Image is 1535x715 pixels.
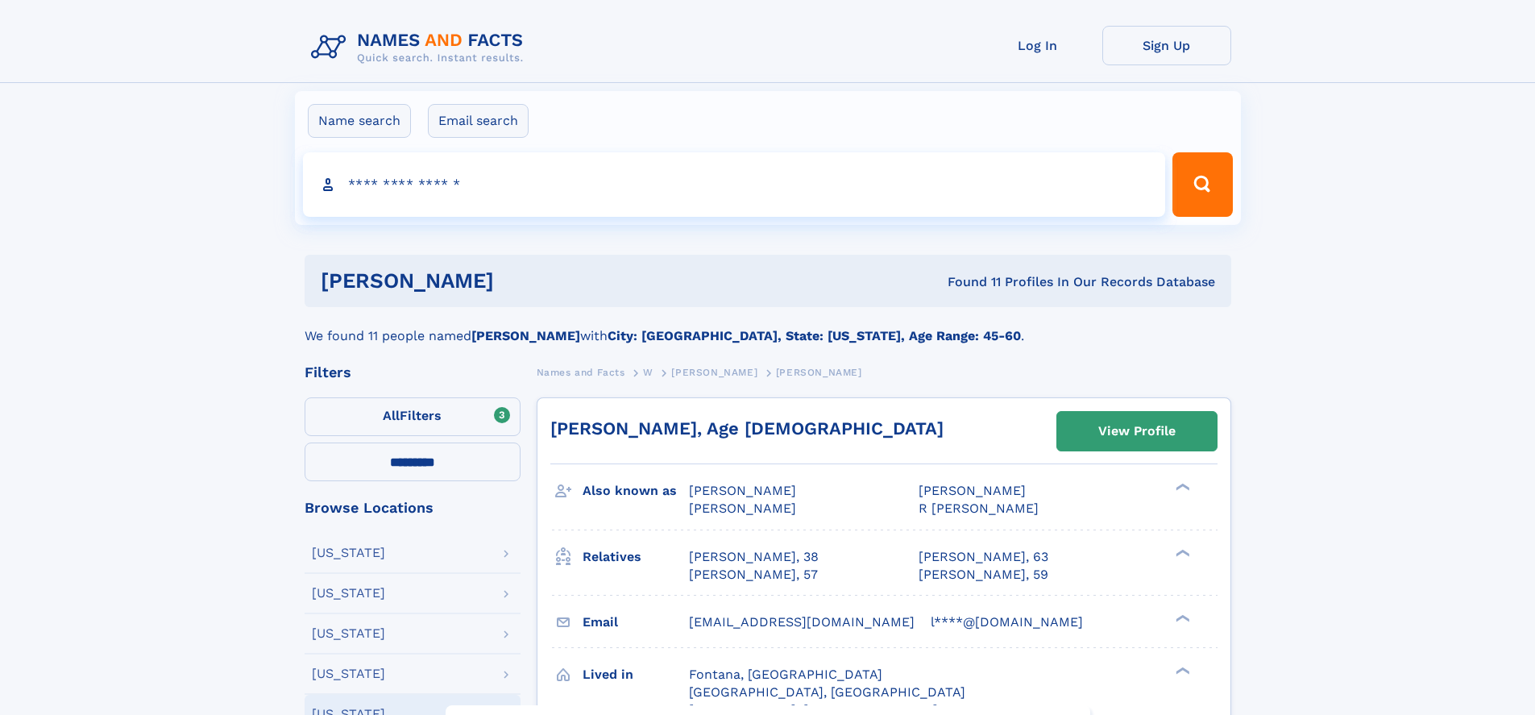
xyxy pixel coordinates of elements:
[689,566,818,584] a: [PERSON_NAME], 57
[471,328,580,343] b: [PERSON_NAME]
[312,547,385,559] div: [US_STATE]
[1172,482,1191,493] div: ❯
[643,362,653,382] a: W
[919,483,1026,498] span: [PERSON_NAME]
[671,367,757,378] span: [PERSON_NAME]
[689,501,796,516] span: [PERSON_NAME]
[776,367,862,378] span: [PERSON_NAME]
[303,152,1166,217] input: search input
[689,548,819,566] a: [PERSON_NAME], 38
[312,667,385,680] div: [US_STATE]
[689,483,796,498] span: [PERSON_NAME]
[1098,413,1176,450] div: View Profile
[583,477,689,505] h3: Also known as
[671,362,757,382] a: [PERSON_NAME]
[1172,613,1191,623] div: ❯
[643,367,653,378] span: W
[305,501,521,515] div: Browse Locations
[321,271,721,291] h1: [PERSON_NAME]
[305,26,537,69] img: Logo Names and Facts
[973,26,1102,65] a: Log In
[583,543,689,571] h3: Relatives
[1172,152,1232,217] button: Search Button
[537,362,625,382] a: Names and Facts
[583,609,689,636] h3: Email
[1102,26,1231,65] a: Sign Up
[689,667,882,682] span: Fontana, [GEOGRAPHIC_DATA]
[308,104,411,138] label: Name search
[583,661,689,688] h3: Lived in
[305,397,521,436] label: Filters
[919,566,1048,584] a: [PERSON_NAME], 59
[550,418,944,439] a: [PERSON_NAME], Age [DEMOGRAPHIC_DATA]
[383,408,400,423] span: All
[305,365,521,380] div: Filters
[608,328,1021,343] b: City: [GEOGRAPHIC_DATA], State: [US_STATE], Age Range: 45-60
[720,273,1215,291] div: Found 11 Profiles In Our Records Database
[312,627,385,640] div: [US_STATE]
[919,548,1048,566] a: [PERSON_NAME], 63
[919,501,1039,516] span: R [PERSON_NAME]
[1057,412,1217,451] a: View Profile
[305,307,1231,346] div: We found 11 people named with .
[689,614,915,630] span: [EMAIL_ADDRESS][DOMAIN_NAME]
[1172,665,1191,676] div: ❯
[689,684,965,700] span: [GEOGRAPHIC_DATA], [GEOGRAPHIC_DATA]
[428,104,529,138] label: Email search
[1172,547,1191,558] div: ❯
[312,587,385,600] div: [US_STATE]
